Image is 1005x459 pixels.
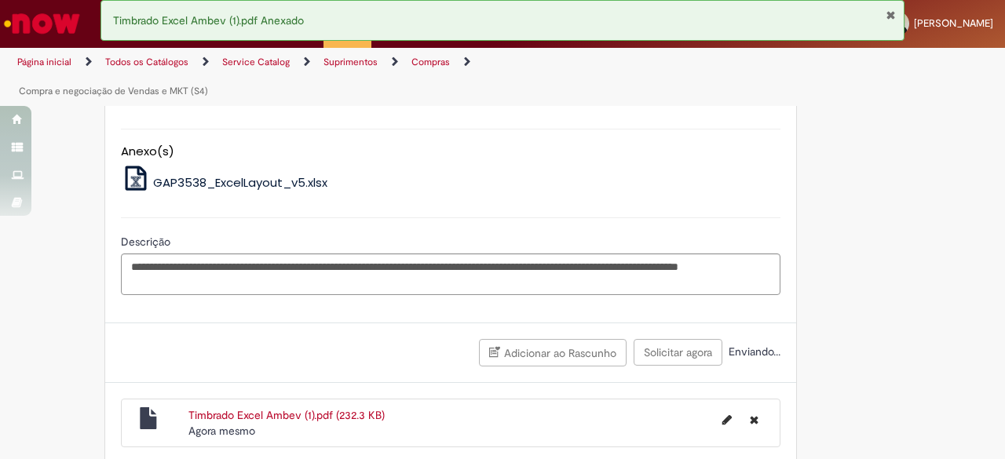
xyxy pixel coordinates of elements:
[121,235,174,249] span: Descrição
[12,48,658,106] ul: Trilhas de página
[411,56,450,68] a: Compras
[886,9,896,21] button: Fechar Notificação
[323,56,378,68] a: Suprimentos
[113,13,304,27] span: Timbrado Excel Ambev (1).pdf Anexado
[713,407,741,432] button: Editar nome de arquivo Timbrado Excel Ambev (1).pdf
[725,344,780,359] span: Enviando...
[153,174,327,191] span: GAP3538_ExcelLayout_v5.xlsx
[188,424,255,438] time: 28/08/2025 11:04:15
[188,424,255,438] span: Agora mesmo
[121,253,780,295] textarea: Descrição
[105,56,188,68] a: Todos os Catálogos
[121,174,328,191] a: GAP3538_ExcelLayout_v5.xlsx
[914,16,993,30] span: [PERSON_NAME]
[19,85,208,97] a: Compra e negociação de Vendas e MKT (S4)
[17,56,71,68] a: Página inicial
[222,56,290,68] a: Service Catalog
[121,145,780,158] h5: Anexo(s)
[740,407,768,432] button: Excluir Timbrado Excel Ambev (1).pdf
[188,408,385,422] a: Timbrado Excel Ambev (1).pdf (232.3 KB)
[2,8,82,39] img: ServiceNow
